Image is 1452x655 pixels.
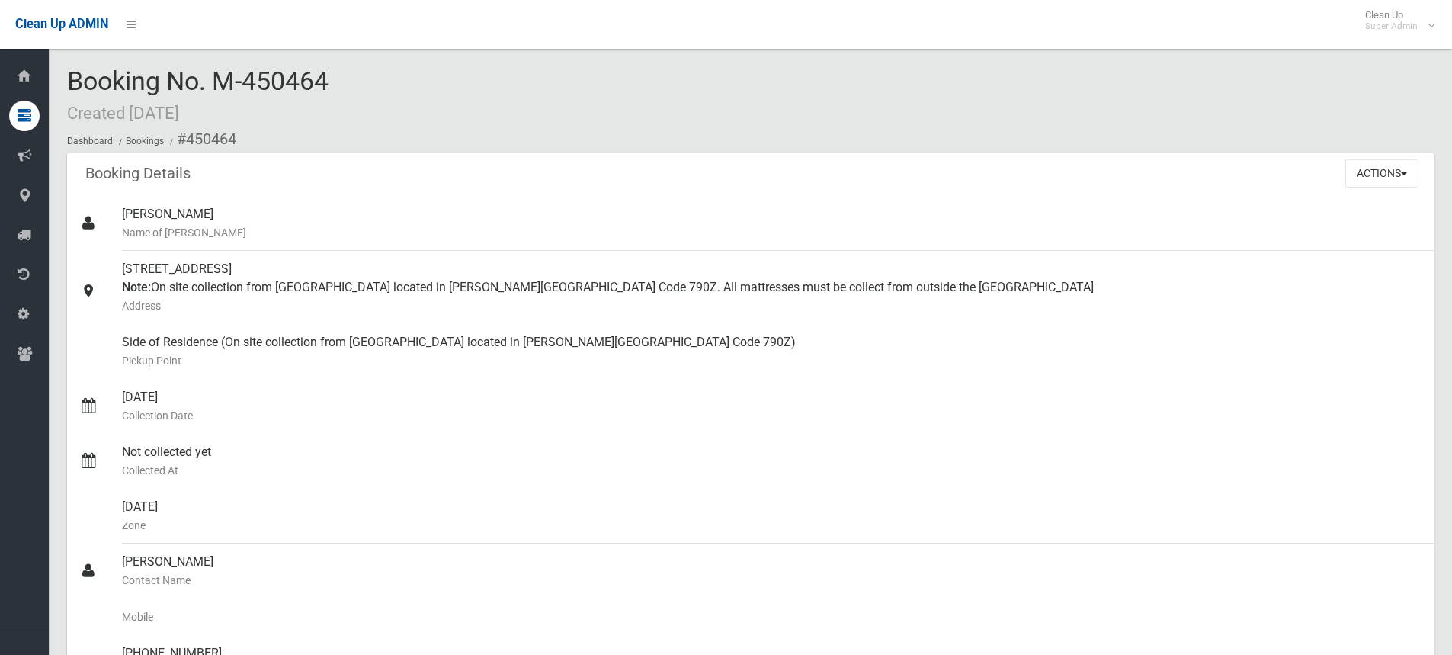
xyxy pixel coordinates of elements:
div: [PERSON_NAME] [122,196,1422,251]
small: Zone [122,516,1422,535]
small: Collected At [122,461,1422,480]
strong: Note: [122,280,151,294]
small: Mobile [122,608,1422,626]
div: [STREET_ADDRESS] On site collection from [GEOGRAPHIC_DATA] located in [PERSON_NAME][GEOGRAPHIC_DA... [122,251,1422,324]
div: Not collected yet [122,434,1422,489]
small: Super Admin [1365,21,1418,32]
small: Collection Date [122,406,1422,425]
li: #450464 [166,125,236,153]
header: Booking Details [67,159,209,188]
div: [DATE] [122,489,1422,544]
span: Booking No. M-450464 [67,66,329,125]
small: Created [DATE] [67,103,179,123]
div: [PERSON_NAME] [122,544,1422,599]
div: [DATE] [122,379,1422,434]
span: Clean Up [1357,9,1433,32]
small: Address [122,297,1422,315]
div: Side of Residence (On site collection from [GEOGRAPHIC_DATA] located in [PERSON_NAME][GEOGRAPHIC_... [122,324,1422,379]
small: Name of [PERSON_NAME] [122,223,1422,242]
small: Pickup Point [122,352,1422,370]
button: Actions [1345,159,1418,188]
a: Dashboard [67,136,113,146]
a: Bookings [126,136,164,146]
span: Clean Up ADMIN [15,17,108,31]
small: Contact Name [122,571,1422,589]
